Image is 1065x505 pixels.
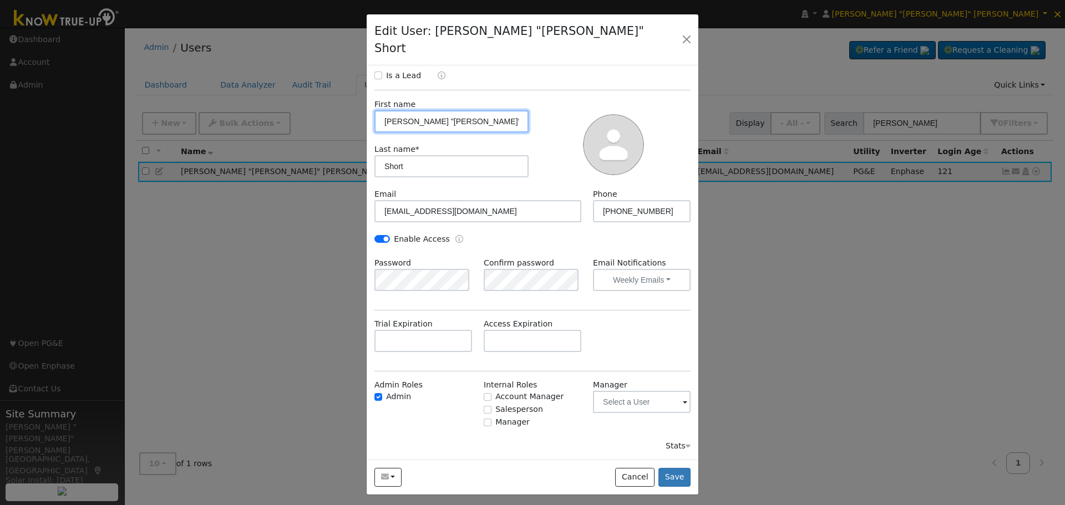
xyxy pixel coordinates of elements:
[374,393,382,401] input: Admin
[386,391,411,402] label: Admin
[495,391,564,402] label: Account Manager
[484,257,554,269] label: Confirm password
[374,188,396,200] label: Email
[455,233,463,246] a: Enable Access
[374,379,423,391] label: Admin Roles
[615,468,655,487] button: Cancel
[374,144,419,155] label: Last name
[484,406,491,414] input: Salesperson
[484,419,491,426] input: Manager
[374,468,402,487] button: flashfirebird@gmail.com
[429,70,445,83] a: Lead
[374,22,668,57] h4: Edit User: [PERSON_NAME] "[PERSON_NAME]" Short
[415,145,419,154] span: Required
[593,269,691,291] button: Weekly Emails
[593,391,691,413] input: Select a User
[593,257,691,269] label: Email Notifications
[386,70,421,81] label: Is a Lead
[394,233,450,245] label: Enable Access
[484,393,491,401] input: Account Manager
[658,468,691,487] button: Save
[374,72,382,79] input: Is a Lead
[484,318,552,330] label: Access Expiration
[374,318,433,330] label: Trial Expiration
[374,257,411,269] label: Password
[666,440,691,452] div: Stats
[593,379,627,391] label: Manager
[495,416,530,428] label: Manager
[374,99,415,110] label: First name
[495,404,543,415] label: Salesperson
[593,188,617,200] label: Phone
[484,379,537,391] label: Internal Roles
